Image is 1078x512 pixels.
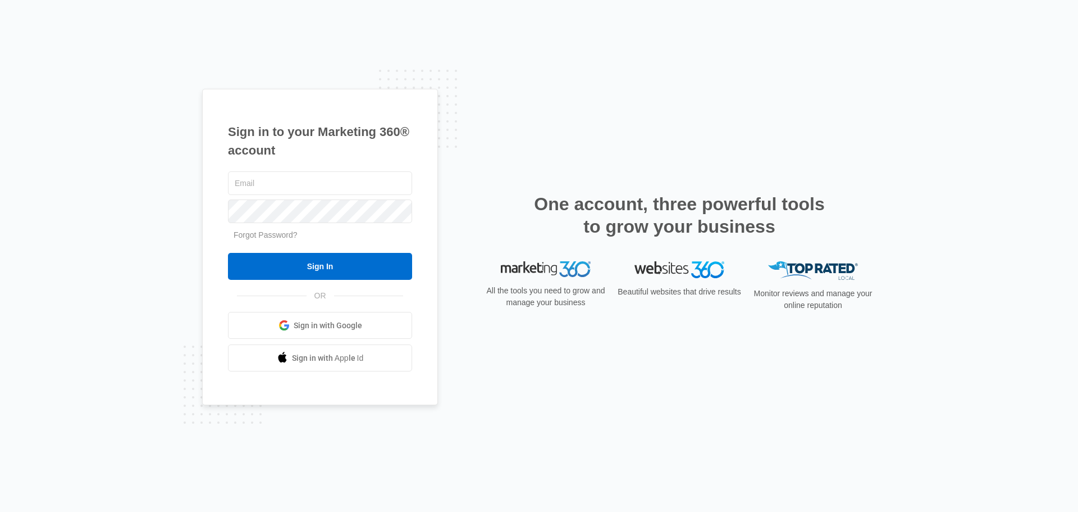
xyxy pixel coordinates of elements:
[292,352,364,364] span: Sign in with Apple Id
[234,230,298,239] a: Forgot Password?
[501,261,591,277] img: Marketing 360
[294,320,362,332] span: Sign in with Google
[750,288,876,311] p: Monitor reviews and manage your online reputation
[228,253,412,280] input: Sign In
[531,193,828,238] h2: One account, three powerful tools to grow your business
[228,123,412,160] h1: Sign in to your Marketing 360® account
[616,286,742,298] p: Beautiful websites that drive results
[228,345,412,371] a: Sign in with Apple Id
[228,171,412,195] input: Email
[228,312,412,339] a: Sign in with Google
[634,261,724,278] img: Websites 360
[483,285,609,309] p: All the tools you need to grow and manage your business
[307,290,334,302] span: OR
[768,261,858,280] img: Top Rated Local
